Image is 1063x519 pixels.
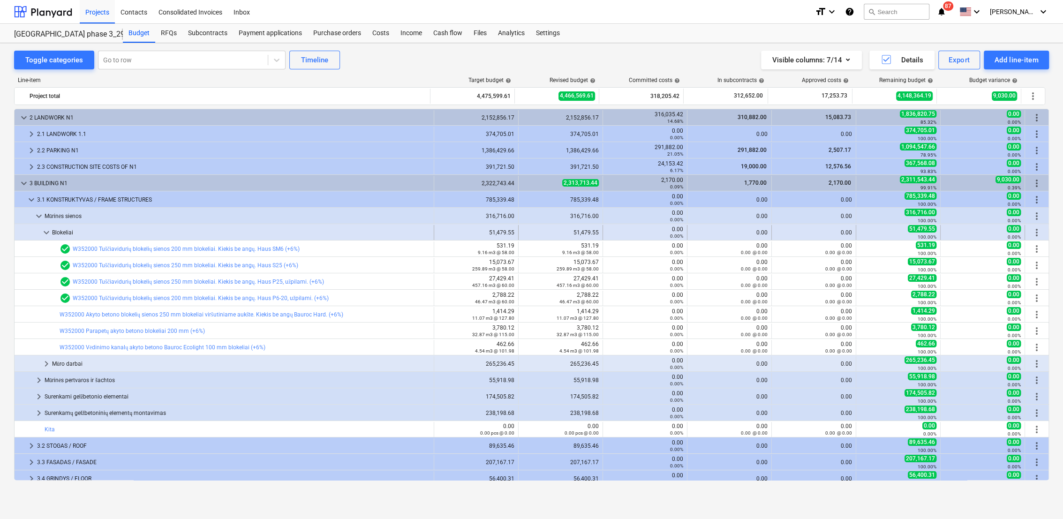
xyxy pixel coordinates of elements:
div: 531.19 [522,242,599,256]
div: Add line-item [994,54,1039,66]
span: More actions [1031,407,1042,419]
div: Subcontracts [182,24,233,43]
span: keyboard_arrow_right [26,457,37,468]
i: keyboard_arrow_down [971,6,982,17]
small: 99.91% [920,185,936,190]
small: 259.89 m3 @ 58.00 [557,266,599,271]
div: 0.00 [691,229,768,236]
span: Line-item has 2 RFQs [60,260,71,271]
small: 0.00% [670,316,683,321]
span: More actions [1031,391,1042,402]
div: 0.00 [776,324,852,338]
small: 0.00% [670,332,683,337]
div: 0.00 [776,292,852,305]
small: 100.00% [918,234,936,240]
small: 0.00% [670,135,683,140]
span: keyboard_arrow_right [33,375,45,386]
small: 100.00% [918,284,936,289]
a: W352000 Vėdinimo kanalų akyto betono Bauroc Ecolight 100 mm blokeliai (+6%) [60,344,265,351]
span: 0.00 [1007,340,1021,347]
span: 1,094,547.66 [900,143,936,150]
small: 0.00 @ 0.00 [741,266,768,271]
small: 11.07 m3 @ 127.80 [472,316,514,321]
span: 0.00 [1007,258,1021,265]
span: More actions [1031,358,1042,369]
div: 0.00 [691,242,768,256]
small: 46.47 m3 @ 60.00 [475,299,514,304]
small: 0.00 @ 0.00 [741,332,768,337]
div: 1,414.29 [522,308,599,321]
span: 0.00 [1007,159,1021,167]
span: 1,836,820.75 [900,110,936,118]
div: 318,205.42 [603,89,679,104]
small: 0.00% [1008,202,1021,207]
small: 14.68% [667,119,683,124]
small: 0.00% [1008,218,1021,223]
div: 316,716.00 [438,213,514,219]
small: 0.00% [670,201,683,206]
span: keyboard_arrow_right [26,440,37,451]
div: 24,153.42 [607,160,683,173]
button: Add line-item [984,51,1049,69]
div: 2,152,856.17 [438,114,514,121]
div: 0.00 [776,275,852,288]
div: 4,475,599.61 [434,89,511,104]
small: 0.00% [670,299,683,304]
a: Payment applications [233,24,308,43]
small: 100.00% [918,316,936,322]
i: format_size [815,6,826,17]
span: More actions [1031,293,1042,304]
i: Knowledge base [845,6,854,17]
span: More actions [1031,342,1042,353]
span: 9,030.00 [995,176,1021,183]
div: 51,479.55 [438,229,514,236]
span: 0.00 [1007,274,1021,282]
small: 0.00% [1008,169,1021,174]
small: 0.00% [1008,284,1021,289]
i: keyboard_arrow_down [826,6,837,17]
span: 462.66 [916,340,936,347]
small: 85.32% [920,120,936,125]
div: Costs [367,24,395,43]
span: search [868,8,875,15]
button: Timeline [289,51,340,69]
small: 0.00 @ 0.00 [825,299,852,304]
a: W352000 Akyto betono blokelių sienos 250 mm blokeliai viršutiniame aukšte. Kiekis be angų Bauroc ... [60,311,343,318]
span: 312,652.00 [733,92,764,100]
small: 0.00% [1008,152,1021,158]
div: 3.1 KONSTRUKTYVAS / FRAME STRUCTURES [37,192,430,207]
span: More actions [1031,309,1042,320]
div: 0.00 [607,292,683,305]
small: 0.00 @ 0.00 [825,283,852,288]
a: Cash flow [428,24,468,43]
div: 316,716.00 [522,213,599,219]
span: keyboard_arrow_right [41,358,52,369]
small: 0.00% [1008,333,1021,338]
small: 100.00% [918,267,936,272]
div: Visible columns : 7/14 [772,54,851,66]
div: Approved costs [802,77,849,83]
button: Visible columns:7/14 [761,51,862,69]
a: Purchase orders [308,24,367,43]
div: Target budget [468,77,511,83]
button: Toggle categories [14,51,94,69]
div: 15,073.67 [438,259,514,272]
div: 15,073.67 [522,259,599,272]
small: 100.00% [918,300,936,305]
span: help [588,78,596,83]
div: 785,339.48 [522,196,599,203]
span: 0.00 [1007,143,1021,150]
div: 0.00 [691,275,768,288]
small: 0.00% [1008,251,1021,256]
div: In subcontracts [717,77,764,83]
span: keyboard_arrow_right [26,145,37,156]
div: 0.00 [776,196,852,203]
span: 0.00 [1007,127,1021,134]
div: Timeline [301,54,328,66]
div: Committed costs [629,77,680,83]
small: 0.00% [1008,120,1021,125]
span: help [504,78,511,83]
div: 0.00 [691,213,768,219]
small: 0.00% [670,233,683,239]
span: 12,576.56 [824,163,852,170]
